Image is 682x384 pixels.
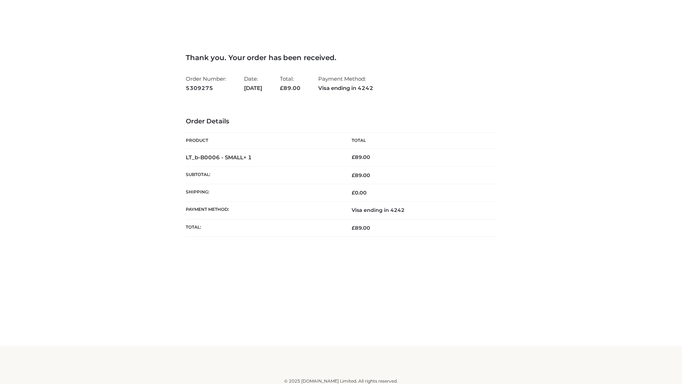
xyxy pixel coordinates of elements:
span: 89.00 [352,225,370,231]
th: Product [186,133,341,149]
bdi: 0.00 [352,190,367,196]
th: Payment method: [186,202,341,219]
th: Shipping: [186,184,341,202]
strong: LT_b-B0006 - SMALL [186,154,252,161]
bdi: 89.00 [352,154,370,160]
th: Total [341,133,496,149]
th: Total: [186,219,341,236]
strong: [DATE] [244,84,262,93]
h3: Thank you. Your order has been received. [186,53,496,62]
li: Date: [244,73,262,94]
li: Payment Method: [318,73,373,94]
h3: Order Details [186,118,496,126]
span: £ [352,172,355,178]
strong: 5309275 [186,84,226,93]
span: £ [352,154,355,160]
span: £ [352,225,355,231]
strong: Visa ending in 4242 [318,84,373,93]
li: Order Number: [186,73,226,94]
span: £ [280,85,283,91]
th: Subtotal: [186,166,341,184]
span: 89.00 [352,172,370,178]
li: Total: [280,73,301,94]
strong: × 1 [243,154,252,161]
span: 89.00 [280,85,301,91]
td: Visa ending in 4242 [341,202,496,219]
span: £ [352,190,355,196]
